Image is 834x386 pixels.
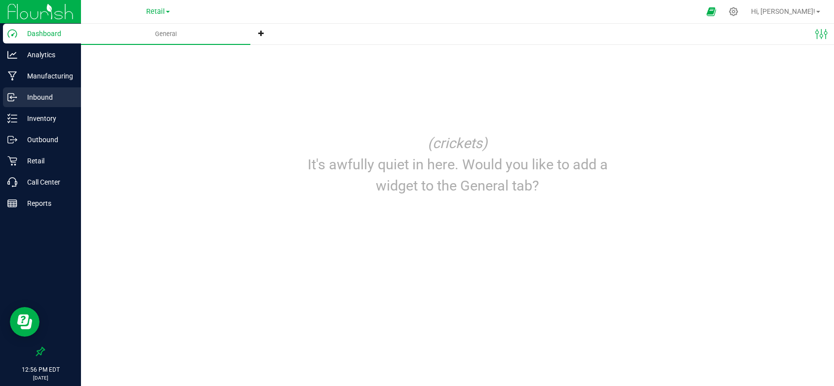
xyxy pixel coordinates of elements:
inline-svg: Inventory [7,114,17,123]
inline-svg: Dashboard [7,29,17,39]
span: Open Ecommerce Menu [700,2,722,21]
inline-svg: Manufacturing [7,71,17,81]
p: Inventory [17,113,77,124]
span: Hi, [PERSON_NAME]! [751,7,815,15]
p: Reports [17,197,77,209]
inline-svg: Reports [7,198,17,208]
p: 12:56 PM EDT [4,365,77,374]
p: Retail [17,155,77,167]
i: (crickets) [428,135,487,152]
p: Inbound [17,91,77,103]
inline-svg: Call Center [7,177,17,187]
p: [DATE] [4,374,77,382]
inline-svg: Outbound [7,135,17,145]
div: Manage settings [727,7,740,16]
inline-svg: Analytics [7,50,17,60]
p: Analytics [17,49,77,61]
p: Call Center [17,176,77,188]
p: Manufacturing [17,70,77,82]
p: Dashboard [17,28,77,39]
span: General [142,30,190,39]
p: Outbound [17,134,77,146]
iframe: Resource center [10,307,40,337]
a: General [81,24,250,44]
inline-svg: Inbound [7,92,17,102]
li: New tab [250,24,273,44]
inline-svg: Retail [7,156,17,166]
label: Pin the sidebar to full width on large screens [36,347,45,356]
p: It's awfully quiet in here. Would you like to add a widget to the General tab? [286,154,629,196]
span: Retail [146,7,165,16]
